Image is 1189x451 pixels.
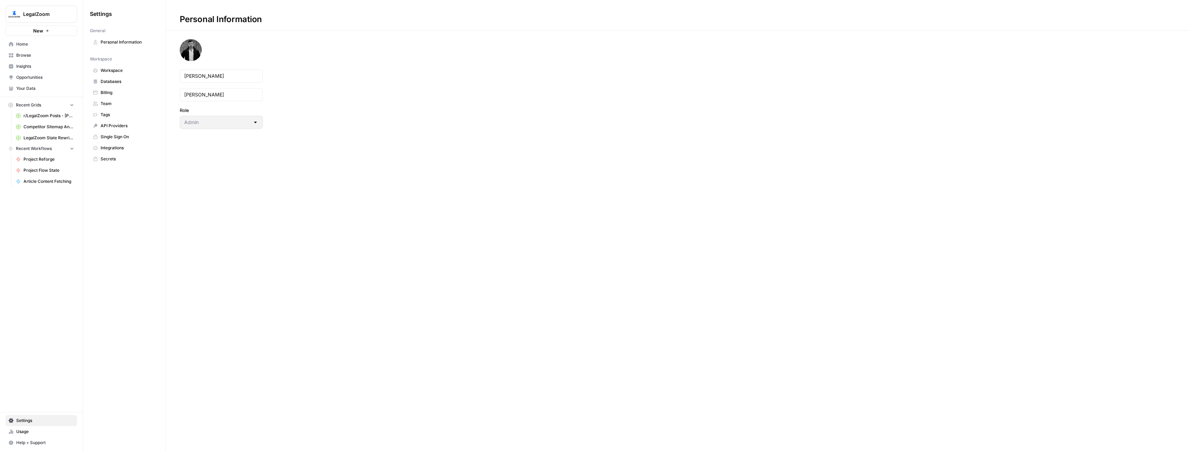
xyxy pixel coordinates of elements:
span: Project Flow State [24,167,74,173]
span: Browse [16,52,74,58]
span: Article Content Fetching [24,178,74,185]
span: Project Reforge [24,156,74,162]
span: API Providers [101,123,156,129]
span: Help + Support [16,440,74,446]
span: Opportunities [16,74,74,81]
span: General [90,28,105,34]
span: Your Data [16,85,74,92]
a: Billing [90,87,159,98]
span: Competitor Sitemap Analysis [24,124,74,130]
span: New [33,27,43,34]
a: API Providers [90,120,159,131]
a: Competitor Sitemap Analysis [13,121,77,132]
span: Single Sign On [101,134,156,140]
a: r/LegalZoom Posts - [PERSON_NAME] [13,110,77,121]
span: Integrations [101,145,156,151]
img: avatar [180,39,202,61]
a: Single Sign On [90,131,159,142]
button: Recent Workflows [6,143,77,154]
a: Integrations [90,142,159,153]
a: Usage [6,426,77,437]
span: Tags [101,112,156,118]
a: Secrets [90,153,159,165]
span: Team [101,101,156,107]
a: Article Content Fetching [13,176,77,187]
a: Project Reforge [13,154,77,165]
span: Insights [16,63,74,69]
span: Recent Grids [16,102,41,108]
a: Settings [6,415,77,426]
span: Settings [16,417,74,424]
a: Team [90,98,159,109]
label: Role [180,107,263,114]
span: Personal Information [101,39,156,45]
a: Insights [6,61,77,72]
span: Recent Workflows [16,145,52,152]
a: Workspace [90,65,159,76]
span: Secrets [101,156,156,162]
button: Recent Grids [6,100,77,110]
img: LegalZoom Logo [8,8,20,20]
a: Project Flow State [13,165,77,176]
span: Home [16,41,74,47]
a: Opportunities [6,72,77,83]
a: Browse [6,50,77,61]
a: Tags [90,109,159,120]
span: Workspace [90,56,112,62]
a: Your Data [6,83,77,94]
span: r/LegalZoom Posts - [PERSON_NAME] [24,113,74,119]
span: Settings [90,10,112,18]
a: Databases [90,76,159,87]
a: Home [6,39,77,50]
div: Personal Information [166,14,276,25]
button: Help + Support [6,437,77,448]
span: Usage [16,429,74,435]
a: Personal Information [90,37,159,48]
a: LegalZoom State Rewrites Trust [13,132,77,143]
span: Billing [101,90,156,96]
span: Databases [101,78,156,85]
button: New [6,26,77,36]
span: Workspace [101,67,156,74]
span: LegalZoom [23,11,65,18]
span: LegalZoom State Rewrites Trust [24,135,74,141]
button: Workspace: LegalZoom [6,6,77,23]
